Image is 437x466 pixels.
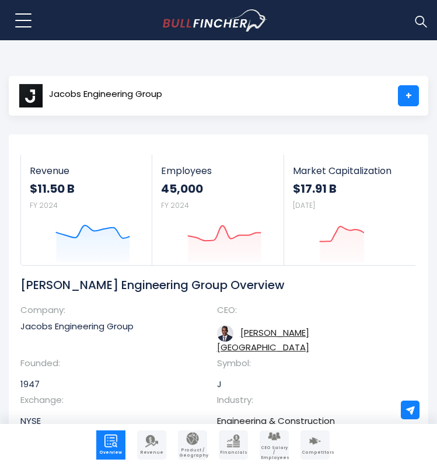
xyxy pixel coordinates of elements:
[217,374,400,395] td: J
[20,394,85,411] th: Exchange:
[163,9,288,32] a: Go to homepage
[300,430,330,460] a: Company Competitors
[161,165,274,176] span: Employees
[220,450,247,455] span: Financials
[178,430,207,460] a: Company Product/Geography
[30,165,143,176] span: Revenue
[161,181,274,196] strong: 45,000
[293,165,407,176] span: Market Capitalization
[217,304,281,321] th: CEO:
[20,304,85,321] th: Company:
[161,200,189,210] small: FY 2024
[97,450,124,455] span: Overview
[20,374,203,395] td: 1947
[217,357,281,374] th: Symbol:
[19,84,43,108] img: J logo
[20,357,85,374] th: Founded:
[217,394,281,411] th: Industry:
[21,155,152,265] a: Revenue $11.50 B FY 2024
[138,450,165,455] span: Revenue
[20,321,203,337] td: Jacobs Engineering Group
[49,89,162,99] span: Jacobs Engineering Group
[284,155,415,265] a: Market Capitalization $17.91 B [DATE]
[30,200,58,210] small: FY 2024
[398,85,419,106] a: +
[260,430,289,460] a: Company Employees
[261,446,288,460] span: CEO Salary / Employees
[302,450,328,455] span: Competitors
[137,430,166,460] a: Company Revenue
[96,430,125,460] a: Company Overview
[20,411,203,432] td: NYSE
[152,155,283,265] a: Employees 45,000 FY 2024
[293,200,315,210] small: [DATE]
[30,181,143,196] strong: $11.50 B
[219,430,248,460] a: Company Financials
[293,181,407,196] strong: $17.91 B
[217,326,309,353] a: ceo
[163,9,267,32] img: Bullfincher logo
[20,277,399,293] h1: [PERSON_NAME] Engineering Group Overview
[179,448,206,458] span: Product / Geography
[18,85,163,106] a: Jacobs Engineering Group
[217,415,335,427] a: Engineering & Construction
[217,325,233,342] img: bob-pragada.jpg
